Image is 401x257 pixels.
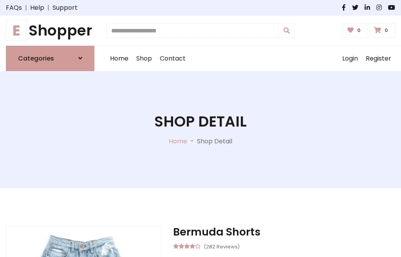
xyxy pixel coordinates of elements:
[6,46,94,71] a: Categories
[52,3,78,12] a: Support
[369,23,395,38] a: 0
[6,22,94,39] h1: Shopper
[6,20,27,41] span: E
[154,113,247,130] h1: Shop Detail
[204,241,240,251] small: (282 Reviews)
[18,55,54,62] h6: Categories
[106,46,132,71] a: Home
[156,46,190,71] a: Contact
[187,137,197,146] p: -
[132,46,156,71] a: Shop
[362,46,395,71] a: Register
[169,137,187,146] a: Home
[30,3,44,12] a: Help
[355,27,363,34] span: 0
[44,3,52,12] span: |
[6,22,94,39] a: EShopper
[6,3,22,12] a: FAQs
[22,3,30,12] span: |
[342,23,368,38] a: 0
[173,226,395,238] h3: Bermuda Shorts
[383,27,390,34] span: 0
[338,46,362,71] a: Login
[197,137,232,146] p: Shop Detail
